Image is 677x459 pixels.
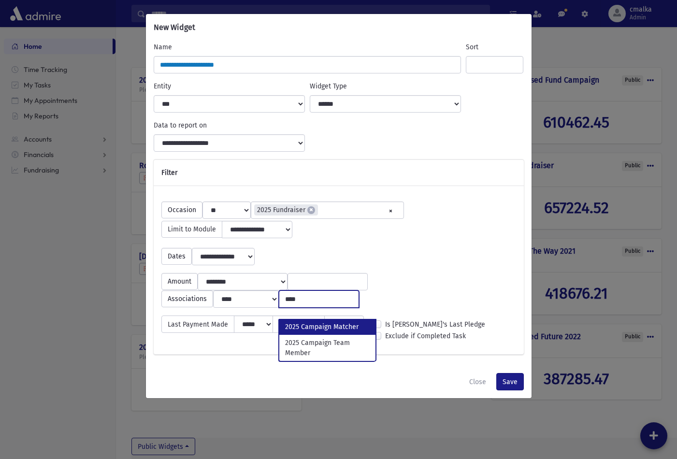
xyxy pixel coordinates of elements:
label: Name [154,42,172,52]
span: Limit to Module [161,221,222,238]
li: 2025 Campaign Team Member [279,335,375,361]
label: Is [PERSON_NAME]'s Last Pledge [385,319,485,330]
span: Last Payment Made [161,316,234,333]
span: Amount [161,273,198,290]
span: Associations [161,290,213,307]
label: Widget Type [310,81,347,91]
li: 2025 Campaign Matcher [279,319,375,335]
button: Close [463,373,492,390]
label: Entity [154,81,171,91]
label: Data to report on [154,120,207,130]
h6: New Widget [154,22,195,33]
div: Filter [154,160,524,186]
span: Occasion [161,201,202,218]
span: Dates [161,248,192,265]
span: × [307,206,315,214]
button: Save [496,373,524,390]
li: 2025 Fundraiser [254,204,318,215]
span: Remove all items [389,205,393,216]
label: Exclude if Completed Task [385,331,466,341]
label: Sort [466,42,478,52]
